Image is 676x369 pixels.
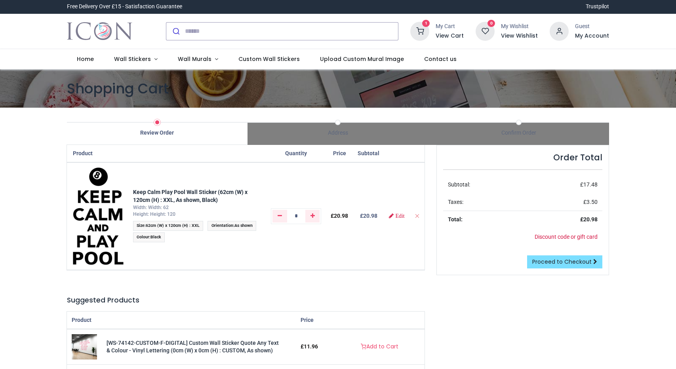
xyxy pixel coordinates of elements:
span: Proceed to Checkout [532,258,592,266]
th: Price [326,145,353,163]
span: £ [583,199,598,205]
span: 17.48 [583,181,598,188]
span: Contact us [424,55,457,63]
h5: Suggested Products [67,295,425,305]
span: Width: Width: 62 [133,205,169,210]
img: +xGbgwAAAABklEQVQDAABhjnbjEau1AAAAAElFTkSuQmCC [73,167,124,265]
span: Home [77,55,94,63]
h1: Shopping Cart [67,79,609,98]
span: £ [331,213,348,219]
span: £ [301,343,318,350]
span: Custom Wall Stickers [238,55,300,63]
sup: 0 [487,20,495,27]
img: [WS-74142-CUSTOM-F-DIGITAL] Custom Wall Sticker Quote Any Text & Colour - Vinyl Lettering (0cm (W... [72,334,97,359]
div: Review Order [67,129,248,137]
a: Remove one [272,210,287,223]
a: Discount code or gift card [535,234,598,240]
a: 0 [476,27,495,34]
span: Wall Murals [178,55,211,63]
a: View Cart [436,32,464,40]
span: Black [150,234,161,240]
span: Edit [395,213,404,219]
a: My Account [575,32,609,40]
span: Size [137,223,145,228]
div: Address [248,129,428,137]
span: Wall Stickers [114,55,151,63]
a: View Wishlist [501,32,538,40]
strong: Total: [448,216,463,223]
td: Subtotal: [443,176,529,194]
td: Taxes: [443,194,529,211]
div: Confirm Order [428,129,609,137]
span: Colour [137,234,149,240]
a: Add one [305,210,320,223]
a: [WS-74142-CUSTOM-F-DIGITAL] Custom Wall Sticker Quote Any Text & Colour - Vinyl Lettering (0cm (W... [72,343,97,350]
sup: 1 [422,20,430,27]
div: Free Delivery Over £15 - Satisfaction Guarantee [67,3,182,11]
span: £ [580,181,598,188]
th: Subtotal [353,145,384,163]
span: : [208,221,256,231]
img: Icon Wall Stickers [67,20,132,42]
a: Wall Murals [168,49,229,70]
a: Add to Cart [356,340,404,354]
a: Wall Stickers [104,49,168,70]
span: 62cm (W) x 120cm (H) : XXL [146,223,200,228]
button: Submit [166,23,185,40]
a: Trustpilot [586,3,609,11]
a: Keep Calm Play Pool Wall Sticker (62cm (W) x 120cm (H) : XXL, As shown, Black) [133,189,248,203]
div: Guest [575,23,609,30]
span: : [133,232,165,242]
span: 20.98 [363,213,377,219]
span: 3.50 [587,199,598,205]
div: My Wishlist [501,23,538,30]
span: Quantity [285,150,307,156]
span: 20.98 [583,216,598,223]
div: My Cart [436,23,464,30]
a: Edit [389,213,404,219]
a: Logo of Icon Wall Stickers [67,20,132,42]
span: 20.98 [334,213,348,219]
a: [WS-74142-CUSTOM-F-DIGITAL] Custom Wall Sticker Quote Any Text & Colour - Vinyl Lettering (0cm (W... [107,340,279,354]
span: 11.96 [304,343,318,350]
span: As shown [234,223,253,228]
span: : [133,221,204,231]
th: Product [67,312,296,329]
strong: £ [580,216,598,223]
span: Height: Height: 120 [133,211,175,217]
span: Orientation [211,223,233,228]
a: 1 [410,27,429,34]
span: Upload Custom Mural Image [320,55,404,63]
a: Proceed to Checkout [527,255,602,269]
b: £ [360,213,377,219]
th: Price [296,312,335,329]
h4: Order Total [443,152,603,163]
th: Product [67,145,128,163]
a: Remove from cart [414,213,420,219]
